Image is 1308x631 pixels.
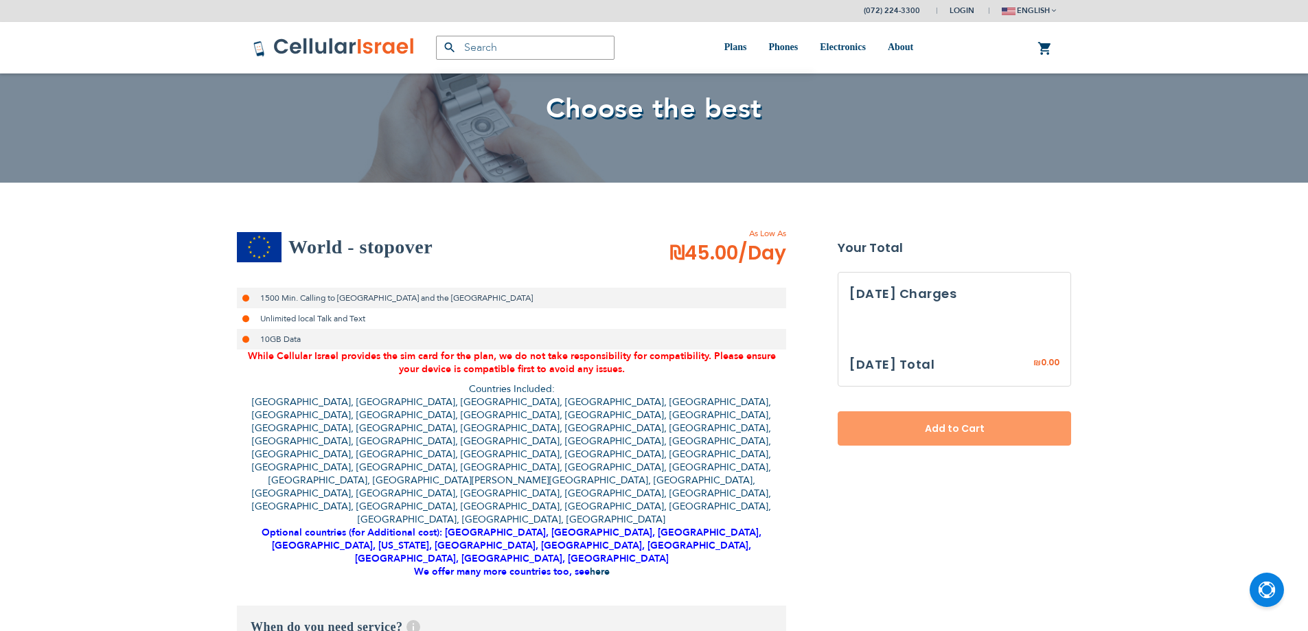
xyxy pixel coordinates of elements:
[237,232,282,262] img: World - stopover
[237,308,786,329] li: Unlimited local Talk and Text
[590,565,610,578] a: here
[253,37,415,58] img: Cellular Israel Logo
[669,240,786,267] span: ₪45.00
[849,354,934,375] h3: [DATE] Total
[262,526,761,578] strong: Optional countries (for Additional cost): [GEOGRAPHIC_DATA], [GEOGRAPHIC_DATA], [GEOGRAPHIC_DATA]...
[632,227,786,240] span: As Low As
[888,22,913,73] a: About
[849,284,1059,304] h3: [DATE] Charges
[768,22,798,73] a: Phones
[724,22,747,73] a: Plans
[820,22,866,73] a: Electronics
[1002,8,1016,15] img: english
[738,240,786,267] span: /Day
[237,382,786,578] p: Countries Included: [GEOGRAPHIC_DATA], [GEOGRAPHIC_DATA], [GEOGRAPHIC_DATA], [GEOGRAPHIC_DATA], [...
[768,42,798,52] span: Phones
[950,5,974,16] span: Login
[288,233,433,261] h2: World - stopover
[864,5,920,16] a: (072) 224-3300
[436,36,615,60] input: Search
[237,288,786,308] li: 1500 Min. Calling to [GEOGRAPHIC_DATA] and the [GEOGRAPHIC_DATA]
[888,42,913,52] span: About
[724,42,747,52] span: Plans
[1002,1,1056,21] button: english
[248,349,776,376] span: While Cellular Israel provides the sim card for the plan, we do not take responsibility for compa...
[1033,357,1041,369] span: ₪
[1041,356,1059,368] span: 0.00
[546,90,762,128] span: Choose the best
[838,238,1071,258] strong: Your Total
[237,329,786,349] li: 10GB Data
[820,42,866,52] span: Electronics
